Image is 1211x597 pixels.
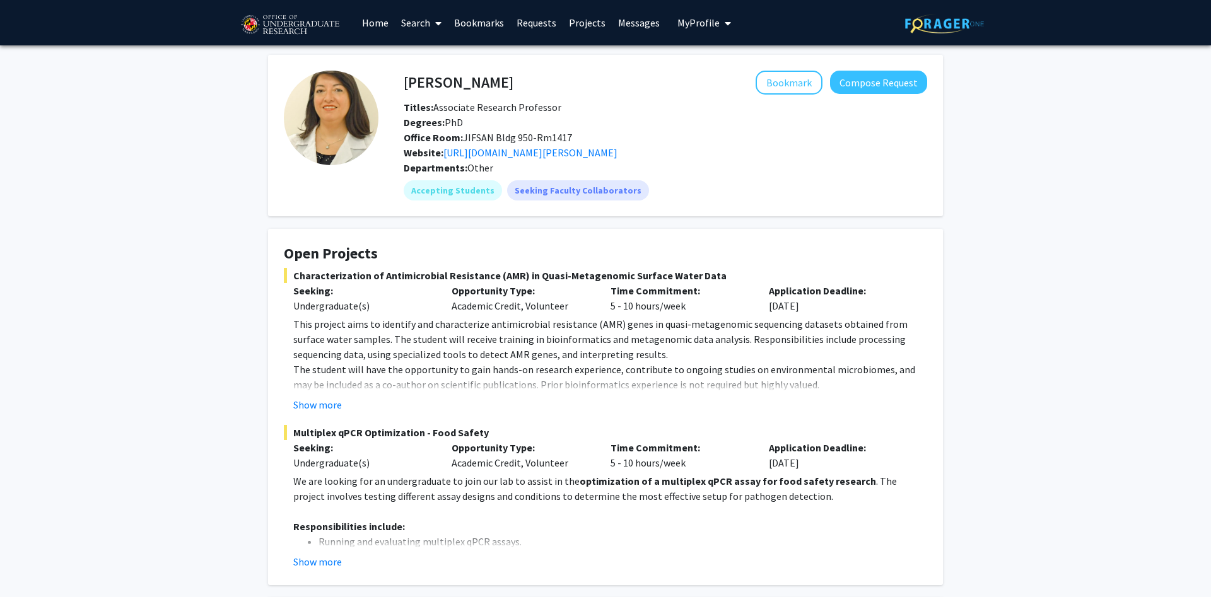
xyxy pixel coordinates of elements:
b: Office Room: [404,131,463,144]
div: Undergraduate(s) [293,298,433,313]
div: 5 - 10 hours/week [601,283,759,313]
span: PhD [404,116,463,129]
img: ForagerOne Logo [905,14,984,33]
p: Opportunity Type: [452,440,591,455]
p: Opportunity Type: [452,283,591,298]
div: Academic Credit, Volunteer [442,440,600,470]
div: Academic Credit, Volunteer [442,283,600,313]
a: Home [356,1,395,45]
a: Projects [563,1,612,45]
p: Application Deadline: [769,440,908,455]
span: My Profile [677,16,720,29]
mat-chip: Seeking Faculty Collaborators [507,180,649,200]
iframe: Chat [9,540,54,588]
p: The student will have the opportunity to gain hands-on research experience, contribute to ongoing... [293,362,927,392]
div: [DATE] [759,283,918,313]
img: University of Maryland Logo [237,9,343,41]
div: [DATE] [759,440,918,470]
p: Seeking: [293,283,433,298]
button: Compose Request to Magaly Toro [830,71,927,94]
strong: Responsibilities include: [293,520,405,533]
span: Other [467,161,493,174]
span: Characterization of Antimicrobial Resistance (AMR) in Quasi-Metagenomic Surface Water Data [284,268,927,283]
b: Departments: [404,161,467,174]
b: Degrees: [404,116,445,129]
p: Time Commitment: [611,440,750,455]
img: Profile Picture [284,71,378,165]
div: 5 - 10 hours/week [601,440,759,470]
a: Opens in a new tab [443,146,617,159]
p: Seeking: [293,440,433,455]
h4: [PERSON_NAME] [404,71,513,94]
p: We are looking for an undergraduate to join our lab to assist in the . The project involves testi... [293,473,927,504]
p: Application Deadline: [769,283,908,298]
span: Associate Research Professor [404,101,561,113]
mat-chip: Accepting Students [404,180,502,200]
p: Time Commitment: [611,283,750,298]
span: JIFSAN Bldg 950-Rm1417 [404,131,572,144]
button: Show more [293,554,342,569]
b: Website: [404,146,443,159]
div: Undergraduate(s) [293,455,433,470]
a: Requests [510,1,563,45]
button: Add Magaly Toro to Bookmarks [756,71,822,95]
a: Messages [612,1,666,45]
p: This project aims to identify and characterize antimicrobial resistance (AMR) genes in quasi-meta... [293,316,927,362]
span: Multiplex qPCR Optimization - Food Safety [284,425,927,440]
b: Titles: [404,101,433,113]
strong: optimization of a multiplex qPCR assay for food safety research [580,475,876,487]
button: Show more [293,397,342,412]
h4: Open Projects [284,245,927,263]
a: Search [395,1,448,45]
a: Bookmarks [448,1,510,45]
li: Running and evaluating multiplex qPCR assays. [319,534,927,549]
